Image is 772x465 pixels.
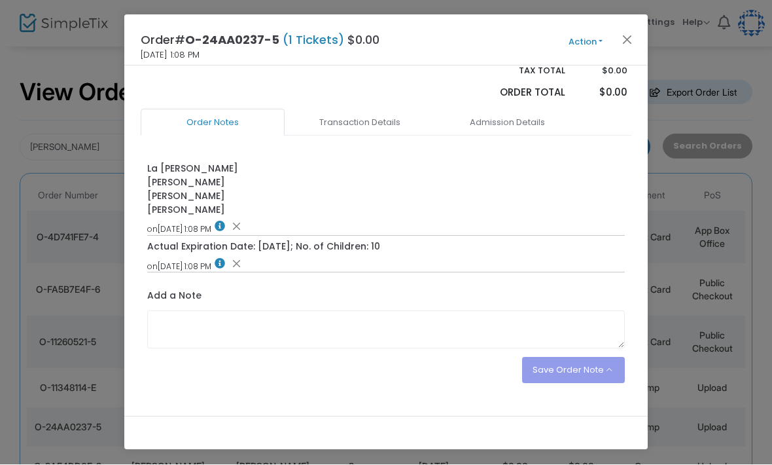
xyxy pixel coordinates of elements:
[147,224,158,235] span: on
[454,86,565,101] p: Order Total
[578,65,627,78] p: $0.00
[147,240,380,254] div: Actual Expiration Date: [DATE]; No. of Children: 10
[279,32,347,48] span: (1 Tickets)
[454,65,565,78] p: Tax Total
[578,86,627,101] p: $0.00
[141,31,379,49] h4: Order# $0.00
[147,289,202,307] label: Add a Note
[147,221,625,236] div: [DATE] 1:08 PM
[147,261,158,272] span: on
[147,162,238,217] div: La [PERSON_NAME] [PERSON_NAME] [PERSON_NAME] [PERSON_NAME]
[619,31,636,48] button: Close
[141,109,285,137] a: Order Notes
[185,32,279,48] span: O-24AA0237-5
[546,35,625,50] button: Action
[147,259,625,273] div: [DATE] 1:08 PM
[288,109,432,137] a: Transaction Details
[141,49,200,62] span: [DATE] 1:08 PM
[435,109,579,137] a: Admission Details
